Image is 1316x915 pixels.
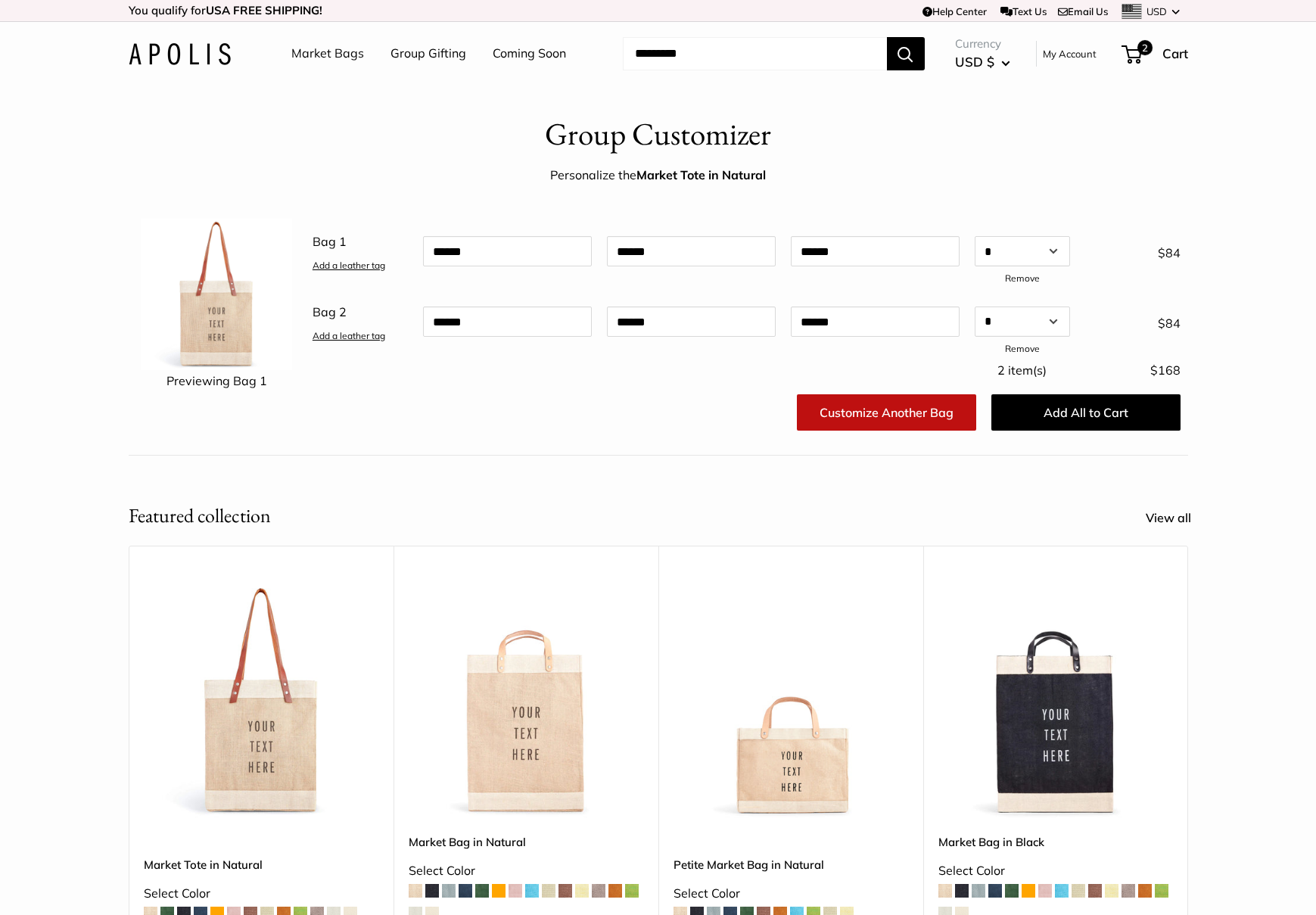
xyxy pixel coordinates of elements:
a: Market Bag in Natural [409,833,643,851]
div: $84 [1078,307,1188,335]
a: My Account [1043,45,1097,63]
div: Bag 1 [305,225,415,276]
a: Market Tote in Natural [144,856,378,873]
h1: Group Customizer [545,112,771,157]
a: 2 Cart [1123,42,1188,66]
button: USD $ [955,50,1010,74]
img: Market Bag in Natural [409,584,643,818]
div: Select Color [144,882,378,905]
a: Add a leather tag [313,330,385,341]
a: Coming Soon [493,42,566,65]
h2: Featured collection [129,501,271,531]
div: $84 [1078,236,1188,265]
span: USD [1146,5,1167,17]
a: description_Make it yours with custom printed text.Market Tote in Natural [144,584,378,818]
a: Petite Market Bag in Naturaldescription_Effortless style that elevates every moment [674,584,908,818]
iframe: Sign Up via Text for Offers [12,857,162,903]
img: Apolis [129,43,231,65]
span: 2 [1137,40,1152,55]
a: Petite Market Bag in Natural [674,856,908,873]
a: Market Bag in BlackMarket Bag in Black [938,584,1173,818]
span: USD $ [955,54,994,70]
a: Add a leather tag [313,260,385,271]
a: Customize Another Bag [797,394,976,431]
div: Select Color [409,860,643,882]
div: Bag 2 [305,295,415,347]
a: Email Us [1058,5,1108,17]
span: Currency [955,33,1010,54]
button: Add All to Cart [991,394,1181,431]
button: Search [887,37,925,70]
a: View all [1146,507,1208,530]
span: $168 [1150,363,1181,378]
img: Petite Market Bag in Natural [674,584,908,818]
strong: Market Tote in Natural [636,167,766,182]
span: Cart [1162,45,1188,61]
span: Previewing Bag 1 [166,373,267,388]
div: Personalize the [550,164,766,187]
a: Market Bags [291,42,364,65]
strong: USA FREE SHIPPING! [206,3,322,17]
a: Remove [1005,343,1040,354]
a: Group Gifting [390,42,466,65]
div: Select Color [938,860,1173,882]
div: Select Color [674,882,908,905]
input: Search... [623,37,887,70]
a: Market Bag in Black [938,833,1173,851]
a: Text Us [1000,5,1047,17]
a: Market Bag in NaturalMarket Bag in Natural [409,584,643,818]
img: Market Bag in Black [938,584,1173,818]
a: Remove [1005,272,1040,284]
img: description_Make it yours with custom printed text. [144,584,378,818]
img: Apolis_Natural_MT_01.jpg [141,219,292,370]
a: Help Center [922,5,987,17]
span: 2 item(s) [997,363,1047,378]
